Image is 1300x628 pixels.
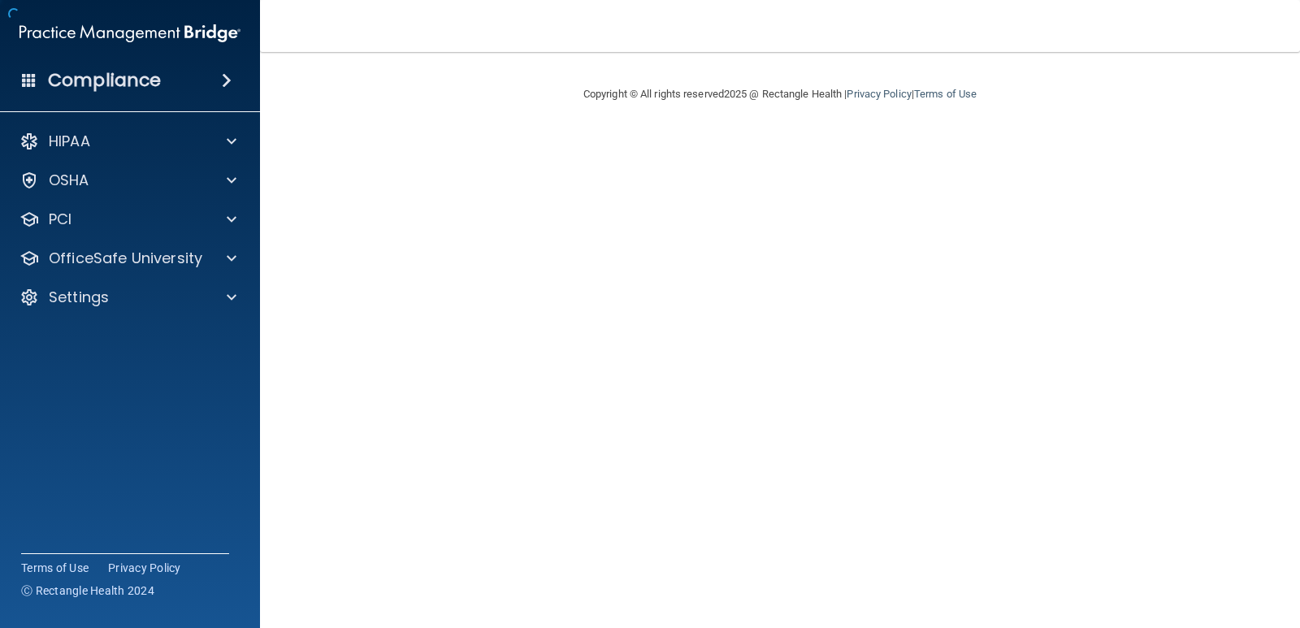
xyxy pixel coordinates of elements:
a: PCI [19,210,236,229]
a: Privacy Policy [108,560,181,576]
a: Settings [19,288,236,307]
div: Copyright © All rights reserved 2025 @ Rectangle Health | | [483,68,1077,120]
img: PMB logo [19,17,240,50]
span: Ⓒ Rectangle Health 2024 [21,583,154,599]
a: HIPAA [19,132,236,151]
a: Terms of Use [914,88,977,100]
h4: Compliance [48,69,161,92]
a: OSHA [19,171,236,190]
p: Settings [49,288,109,307]
p: OfficeSafe University [49,249,202,268]
p: OSHA [49,171,89,190]
a: Privacy Policy [847,88,911,100]
p: HIPAA [49,132,90,151]
a: Terms of Use [21,560,89,576]
a: OfficeSafe University [19,249,236,268]
p: PCI [49,210,71,229]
